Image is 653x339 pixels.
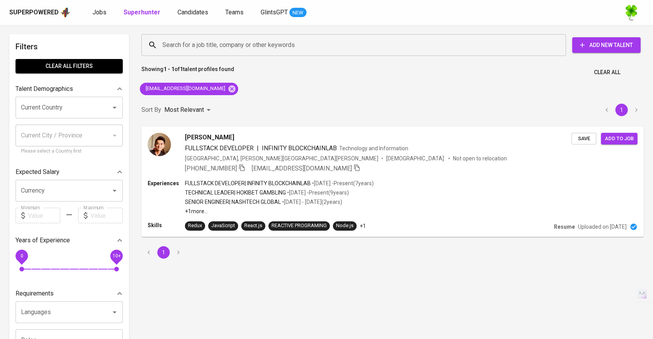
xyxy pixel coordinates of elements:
a: GlintsGPT NEW [261,8,306,17]
p: Showing of talent profiles found [141,65,234,80]
span: Teams [225,9,244,16]
span: [DEMOGRAPHIC_DATA] [386,155,445,162]
span: NEW [289,9,306,17]
div: [GEOGRAPHIC_DATA], [PERSON_NAME][GEOGRAPHIC_DATA][PERSON_NAME] [185,155,378,162]
div: Most Relevant [164,103,213,117]
div: Requirements [16,286,123,301]
p: Most Relevant [164,105,204,115]
b: 1 [180,66,183,72]
img: 6c1064e46d6baf41d2d4317f3f0f1f36.jpg [148,133,171,156]
p: Talent Demographics [16,84,73,94]
div: Redux [188,222,202,229]
span: Candidates [178,9,208,16]
p: Uploaded on [DATE] [578,223,627,231]
b: 1 - 1 [164,66,174,72]
p: SENIOR ENGINEER | NASHTECH GLOBAL [185,198,281,206]
a: Candidates [178,8,210,17]
button: Open [109,307,120,318]
button: Add New Talent [572,37,641,53]
p: FULLSTACK DEVELOPER | INFINITY BLOCKCHAINLAB [185,179,311,187]
button: page 1 [157,246,170,259]
img: f9493b8c-82b8-4f41-8722-f5d69bb1b761.jpg [623,5,639,20]
p: Resume [554,223,575,231]
p: +1 [360,222,366,230]
span: 0 [20,253,23,259]
span: Clear All [594,68,620,77]
button: Open [109,102,120,113]
div: React.js [244,222,262,229]
span: Add New Talent [578,40,634,50]
a: Superhunter [124,8,162,17]
p: Please select a Country first [21,148,117,155]
p: Experiences [148,179,185,187]
div: [EMAIL_ADDRESS][DOMAIN_NAME] [140,83,238,95]
button: page 1 [615,104,628,116]
a: Jobs [92,8,108,17]
span: [EMAIL_ADDRESS][DOMAIN_NAME] [140,85,230,92]
span: [EMAIL_ADDRESS][DOMAIN_NAME] [252,165,352,172]
button: Clear All [591,65,623,80]
span: Save [575,134,592,143]
p: Skills [148,221,185,229]
p: Requirements [16,289,54,298]
span: Add to job [605,134,634,143]
a: [PERSON_NAME]FULLSTACK DEVELOPER|INFINITY BLOCKCHAINLABTechnology and Information[GEOGRAPHIC_DATA... [141,127,644,237]
div: Node.js [336,222,353,229]
span: Jobs [92,9,106,16]
input: Value [28,208,60,223]
nav: pagination navigation [599,104,644,116]
p: Expected Salary [16,167,59,177]
b: Superhunter [124,9,160,16]
button: Add to job [601,133,637,145]
a: Superpoweredapp logo [9,7,71,18]
div: Superpowered [9,8,59,17]
span: Technology and Information [339,145,408,151]
span: [PERSON_NAME] [185,133,234,142]
button: Open [109,185,120,196]
span: Clear All filters [22,61,117,71]
input: Value [91,208,123,223]
p: • [DATE] - [DATE] ( 2 years ) [281,198,342,206]
p: TECHNICAL LEADER | HOKIBET GAMBLING [185,189,286,196]
h6: Filters [16,40,123,53]
span: INFINITY BLOCKCHAINLAB [262,144,337,152]
p: Not open to relocation [453,155,507,162]
p: • [DATE] - Present ( 7 years ) [311,179,374,187]
span: 10+ [112,253,120,259]
p: Years of Experience [16,236,70,245]
a: Teams [225,8,245,17]
p: +1 more ... [185,207,374,215]
nav: pagination navigation [141,246,186,259]
p: Sort By [141,105,161,115]
button: Save [571,133,596,145]
div: JavaScript [211,222,235,229]
p: • [DATE] - Present ( 9 years ) [286,189,349,196]
div: REACTIVE PROGRAMING [272,222,327,229]
span: GlintsGPT [261,9,288,16]
button: Clear All filters [16,59,123,73]
span: | [257,144,259,153]
div: Expected Salary [16,164,123,180]
div: Talent Demographics [16,81,123,97]
div: Years of Experience [16,233,123,248]
img: app logo [60,7,71,18]
span: [PHONE_NUMBER] [185,165,237,172]
span: FULLSTACK DEVELOPER [185,144,254,152]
